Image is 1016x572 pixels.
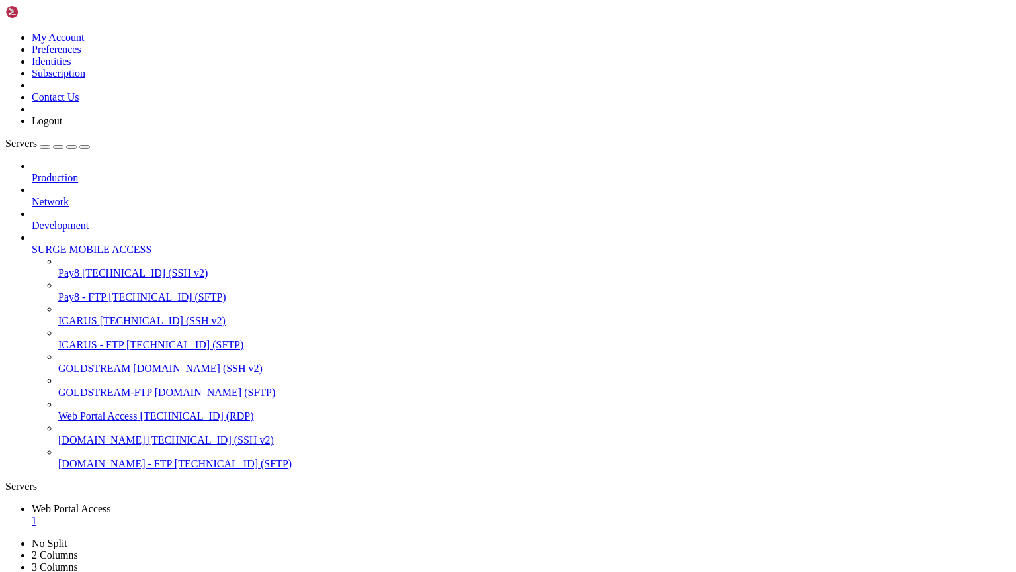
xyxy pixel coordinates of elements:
[32,172,78,183] span: Production
[32,44,81,55] a: Preferences
[148,434,274,446] span: [TECHNICAL_ID] (SSH v2)
[58,434,146,446] span: [DOMAIN_NAME]
[5,5,81,19] img: Shellngn
[140,410,254,422] span: [TECHNICAL_ID] (RDP)
[58,339,1011,351] a: ICARUS - FTP [TECHNICAL_ID] (SFTP)
[133,363,263,374] span: [DOMAIN_NAME] (SSH v2)
[5,138,37,149] span: Servers
[108,291,226,303] span: [TECHNICAL_ID] (SFTP)
[58,315,97,326] span: ICARUS
[32,515,1011,527] a: 
[58,291,1011,303] a: Pay8 - FTP [TECHNICAL_ID] (SFTP)
[58,458,172,469] span: [DOMAIN_NAME] - FTP
[32,208,1011,232] li: Development
[175,458,292,469] span: [TECHNICAL_ID] (SFTP)
[58,303,1011,327] li: ICARUS [TECHNICAL_ID] (SSH v2)
[32,232,1011,470] li: SURGE MOBILE ACCESS
[58,315,1011,327] a: ICARUS [TECHNICAL_ID] (SSH v2)
[58,363,130,374] span: GOLDSTREAM
[32,503,111,514] span: Web Portal Access
[32,196,1011,208] a: Network
[5,138,90,149] a: Servers
[32,115,62,126] a: Logout
[155,387,276,398] span: [DOMAIN_NAME] (SFTP)
[32,244,1011,256] a: SURGE MOBILE ACCESS
[58,387,152,398] span: GOLDSTREAM-FTP
[58,446,1011,470] li: [DOMAIN_NAME] - FTP [TECHNICAL_ID] (SFTP)
[32,220,89,231] span: Development
[58,375,1011,399] li: GOLDSTREAM-FTP [DOMAIN_NAME] (SFTP)
[58,291,106,303] span: Pay8 - FTP
[32,32,85,43] a: My Account
[32,160,1011,184] li: Production
[58,422,1011,446] li: [DOMAIN_NAME] [TECHNICAL_ID] (SSH v2)
[58,458,1011,470] a: [DOMAIN_NAME] - FTP [TECHNICAL_ID] (SFTP)
[58,351,1011,375] li: GOLDSTREAM [DOMAIN_NAME] (SSH v2)
[5,481,1011,493] div: Servers
[58,267,79,279] span: Pay8
[58,256,1011,279] li: Pay8 [TECHNICAL_ID] (SSH v2)
[32,68,85,79] a: Subscription
[32,244,151,255] span: SURGE MOBILE ACCESS
[32,549,78,561] a: 2 Columns
[58,410,1011,422] a: Web Portal Access [TECHNICAL_ID] (RDP)
[32,220,1011,232] a: Development
[58,434,1011,446] a: [DOMAIN_NAME] [TECHNICAL_ID] (SSH v2)
[82,267,208,279] span: [TECHNICAL_ID] (SSH v2)
[58,387,1011,399] a: GOLDSTREAM-FTP [DOMAIN_NAME] (SFTP)
[32,172,1011,184] a: Production
[32,538,67,549] a: No Split
[32,56,71,67] a: Identities
[58,410,138,422] span: Web Portal Access
[58,363,1011,375] a: GOLDSTREAM [DOMAIN_NAME] (SSH v2)
[58,339,124,350] span: ICARUS - FTP
[58,279,1011,303] li: Pay8 - FTP [TECHNICAL_ID] (SFTP)
[32,184,1011,208] li: Network
[58,267,1011,279] a: Pay8 [TECHNICAL_ID] (SSH v2)
[58,327,1011,351] li: ICARUS - FTP [TECHNICAL_ID] (SFTP)
[100,315,226,326] span: [TECHNICAL_ID] (SSH v2)
[58,399,1011,422] li: Web Portal Access [TECHNICAL_ID] (RDP)
[32,503,1011,527] a: Web Portal Access
[32,91,79,103] a: Contact Us
[32,196,69,207] span: Network
[126,339,243,350] span: [TECHNICAL_ID] (SFTP)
